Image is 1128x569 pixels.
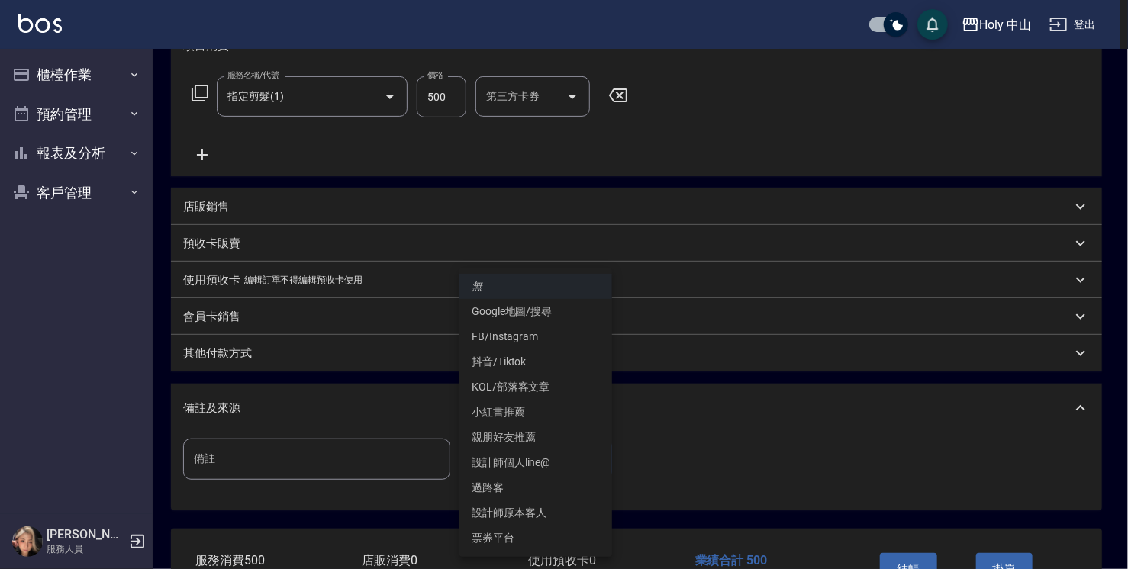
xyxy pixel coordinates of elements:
li: 抖音/Tiktok [459,349,612,375]
li: 設計師個人line@ [459,450,612,475]
li: 票券平台 [459,526,612,551]
li: 過路客 [459,475,612,500]
li: FB/Instagram [459,324,612,349]
li: 親朋好友推薦 [459,425,612,450]
em: 無 [472,278,482,294]
li: 小紅書推薦 [459,400,612,425]
li: 設計師原本客人 [459,500,612,526]
li: Google地圖/搜尋 [459,299,612,324]
li: KOL/部落客文章 [459,375,612,400]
